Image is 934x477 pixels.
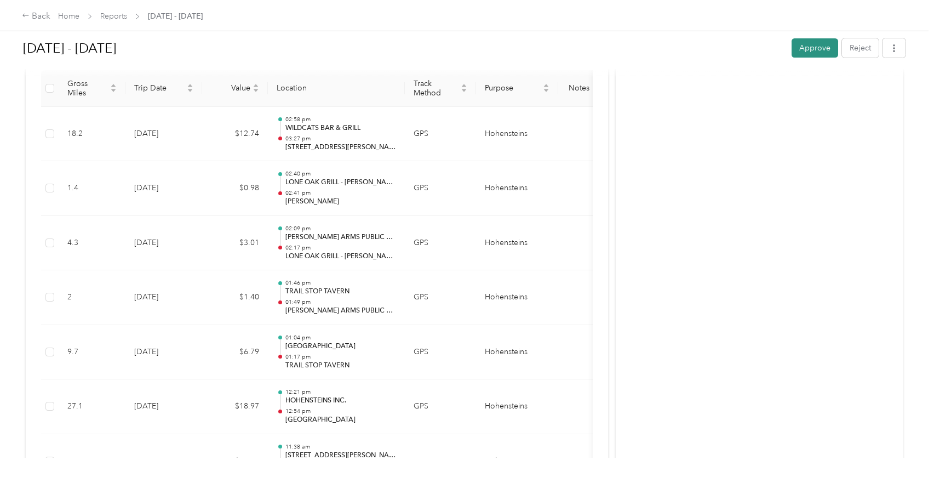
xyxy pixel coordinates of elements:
div: Back [22,10,50,23]
td: GPS [405,161,476,216]
button: Approve [792,38,838,58]
p: 12:21 pm [285,388,396,396]
td: GPS [405,325,476,380]
span: caret-down [461,87,467,94]
span: Purpose [485,83,541,93]
span: Gross Miles [67,79,108,98]
h1: Aug 24 - Sep 6, 2025 [23,35,784,61]
span: caret-up [543,82,549,89]
td: $0.98 [202,161,268,216]
th: Gross Miles [59,70,125,107]
td: $3.01 [202,216,268,271]
a: Reports [100,12,127,21]
td: Hohensteins [476,107,558,162]
td: [DATE] [125,325,202,380]
p: 02:09 pm [285,225,396,232]
th: Location [268,70,405,107]
iframe: Everlance-gr Chat Button Frame [873,416,934,477]
td: 9.7 [59,325,125,380]
th: Trip Date [125,70,202,107]
p: LONE OAK GRILL - [PERSON_NAME] [285,178,396,188]
td: GPS [405,379,476,434]
td: [DATE] [125,216,202,271]
span: caret-up [253,82,259,89]
p: 01:46 pm [285,279,396,287]
td: [DATE] [125,270,202,325]
p: [STREET_ADDRESS][PERSON_NAME] [285,143,396,152]
button: Reject [842,38,879,58]
td: 2 [59,270,125,325]
p: 12:54 pm [285,407,396,415]
td: 18.2 [59,107,125,162]
td: Hohensteins [476,161,558,216]
p: TRAIL STOP TAVERN [285,287,396,297]
p: 02:41 pm [285,189,396,197]
p: [GEOGRAPHIC_DATA] [285,342,396,351]
p: WILDCATS BAR & GRILL [285,123,396,133]
p: [GEOGRAPHIC_DATA] [285,415,396,425]
td: [DATE] [125,107,202,162]
p: 02:17 pm [285,244,396,252]
span: caret-up [187,82,193,89]
td: $1.40 [202,270,268,325]
span: [DATE] - [DATE] [148,10,203,22]
th: Purpose [476,70,558,107]
td: 1.4 [59,161,125,216]
td: Hohensteins [476,216,558,271]
span: Value [211,83,250,93]
td: Hohensteins [476,379,558,434]
span: caret-down [543,87,549,94]
td: GPS [405,107,476,162]
p: 11:38 am [285,443,396,451]
th: Track Method [405,70,476,107]
td: GPS [405,216,476,271]
td: $12.74 [202,107,268,162]
p: 01:49 pm [285,298,396,306]
p: 01:04 pm [285,334,396,342]
td: 4.3 [59,216,125,271]
td: Hohensteins [476,325,558,380]
p: HOHENSTEINS INC. [285,396,396,406]
p: [PERSON_NAME] [285,197,396,207]
td: 27.1 [59,379,125,434]
p: LONE OAK GRILL - [PERSON_NAME] [285,252,396,262]
span: caret-up [110,82,117,89]
td: $18.97 [202,379,268,434]
span: Trip Date [134,83,185,93]
span: Track Method [414,79,459,98]
td: GPS [405,270,476,325]
p: 02:58 pm [285,116,396,123]
span: caret-down [253,87,259,94]
span: caret-down [187,87,193,94]
p: [STREET_ADDRESS][PERSON_NAME] [285,451,396,461]
span: caret-up [461,82,467,89]
td: $6.79 [202,325,268,380]
th: Value [202,70,268,107]
p: [PERSON_NAME] ARMS PUBLIC HOUSE [285,232,396,242]
th: Notes [558,70,599,107]
p: 02:40 pm [285,170,396,178]
span: caret-down [110,87,117,94]
a: Home [58,12,79,21]
p: [PERSON_NAME] ARMS PUBLIC HOUSE [285,306,396,316]
p: 01:17 pm [285,353,396,361]
p: TRAIL STOP TAVERN [285,361,396,371]
td: Hohensteins [476,270,558,325]
td: [DATE] [125,379,202,434]
p: 03:27 pm [285,135,396,143]
td: [DATE] [125,161,202,216]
